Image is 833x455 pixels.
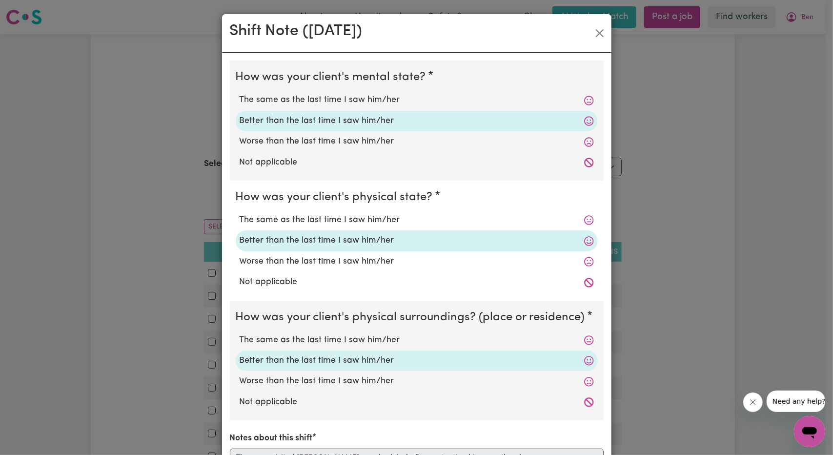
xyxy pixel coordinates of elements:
h2: Shift Note ( [DATE] ) [230,22,363,41]
label: Worse than the last time I saw him/her [240,135,594,148]
iframe: Close message [743,393,763,412]
legend: How was your client's physical surroundings? (place or residence) [236,309,589,326]
label: The same as the last time I saw him/her [240,214,594,227]
label: Better than the last time I saw him/her [240,234,594,247]
label: Not applicable [240,396,594,409]
span: Need any help? [6,7,59,15]
label: The same as the last time I saw him/her [240,94,594,106]
label: Worse than the last time I saw him/her [240,255,594,268]
iframe: Message from company [767,391,825,412]
iframe: Button to launch messaging window [794,416,825,447]
legend: How was your client's physical state? [236,188,437,206]
label: Worse than the last time I saw him/her [240,375,594,388]
button: Close [592,25,608,41]
label: The same as the last time I saw him/her [240,334,594,347]
legend: How was your client's mental state? [236,68,430,86]
label: Better than the last time I saw him/her [240,354,594,367]
label: Not applicable [240,156,594,169]
label: Not applicable [240,276,594,289]
label: Notes about this shift [230,432,313,445]
label: Better than the last time I saw him/her [240,115,594,127]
